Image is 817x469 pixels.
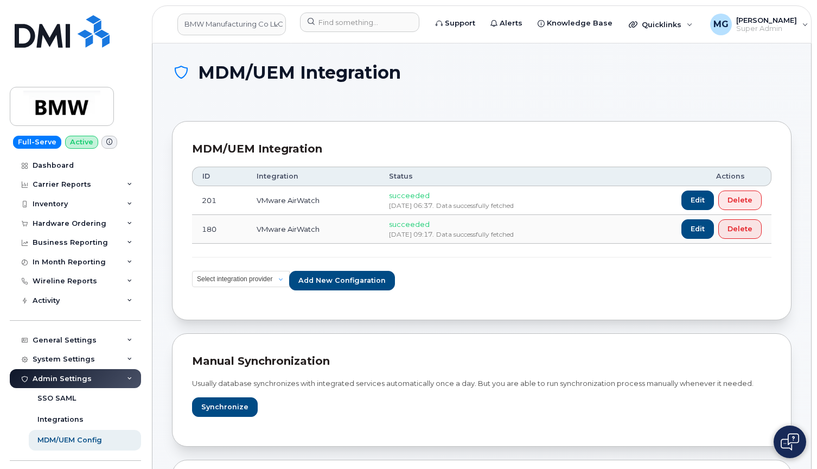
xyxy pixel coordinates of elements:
span: VMware AirWatch [257,225,320,233]
button: Delete [718,219,762,239]
td: 180 [192,215,247,244]
td: 201 [192,186,247,215]
span: succeeded [389,191,430,200]
span: Delete [727,195,752,205]
span: VMware AirWatch [257,196,320,205]
span: Delete [727,224,752,234]
span: Edit [691,224,705,234]
th: Actions [611,167,771,186]
img: Open chat [781,433,799,451]
span: MDM/UEM Integration [198,63,401,82]
th: Integration [247,167,379,186]
p: Usually database synchronizes with integrated services automatically once a day. But you are able... [192,378,771,389]
button: Synchronize [192,397,258,417]
button: Edit [681,191,714,210]
button: Delete [718,191,762,210]
button: Edit [681,219,714,239]
span: succeeded [389,220,430,229]
div: MDM/UEM Integration [192,141,771,157]
th: Status [379,167,611,186]
span: Synchronize [201,402,248,412]
span: Data successfully fetched [436,201,514,210]
th: ID [192,167,247,186]
div: Manual synchronization [192,353,771,369]
button: Add new configaration [289,271,395,290]
span: [DATE] 06:37. [389,201,434,210]
span: [DATE] 09:17. [389,230,434,238]
span: Add new configaration [298,275,386,286]
span: Edit [691,195,705,205]
span: Data successfully fetched [436,230,514,238]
